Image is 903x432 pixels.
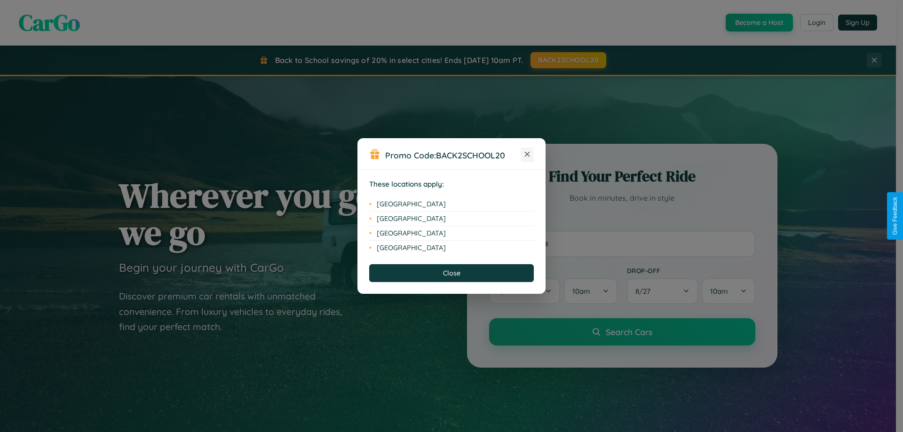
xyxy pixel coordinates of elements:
li: [GEOGRAPHIC_DATA] [369,212,534,226]
div: Give Feedback [892,197,898,235]
li: [GEOGRAPHIC_DATA] [369,226,534,241]
b: BACK2SCHOOL20 [436,150,505,160]
li: [GEOGRAPHIC_DATA] [369,197,534,212]
strong: These locations apply: [369,180,444,189]
li: [GEOGRAPHIC_DATA] [369,241,534,255]
h3: Promo Code: [385,150,521,160]
button: Close [369,264,534,282]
